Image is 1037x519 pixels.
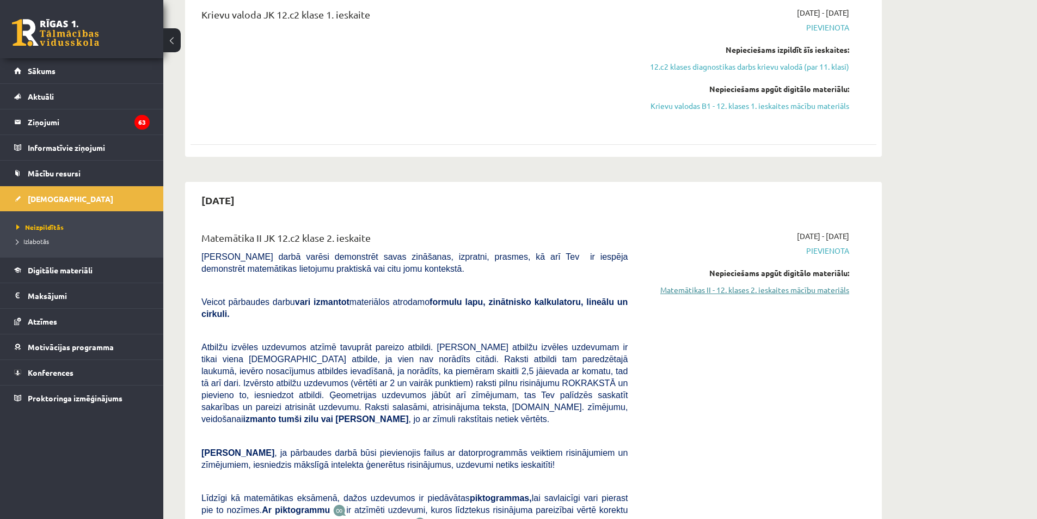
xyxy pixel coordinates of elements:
span: Digitālie materiāli [28,265,93,275]
span: Izlabotās [16,237,49,246]
span: , ja pārbaudes darbā būsi pievienojis failus ar datorprogrammās veiktiem risinājumiem un zīmējumi... [201,448,628,469]
a: Krievu valodas B1 - 12. klases 1. ieskaites mācību materiāls [644,100,849,112]
span: Līdzīgi kā matemātikas eksāmenā, dažos uzdevumos ir piedāvātas lai savlaicīgi vari pierast pie to... [201,493,628,515]
span: Atzīmes [28,316,57,326]
a: Rīgas 1. Tālmācības vidusskola [12,19,99,46]
a: Mācību resursi [14,161,150,186]
span: Neizpildītās [16,223,64,231]
span: [DEMOGRAPHIC_DATA] [28,194,113,204]
a: Izlabotās [16,236,152,246]
b: vari izmantot [295,297,349,307]
a: Proktoringa izmēģinājums [14,386,150,411]
a: Aktuāli [14,84,150,109]
span: [PERSON_NAME] [201,448,274,457]
a: Ziņojumi63 [14,109,150,135]
span: Konferences [28,368,73,377]
b: Ar piktogrammu [262,505,330,515]
a: Konferences [14,360,150,385]
div: Krievu valoda JK 12.c2 klase 1. ieskaite [201,7,628,27]
span: Proktoringa izmēģinājums [28,393,122,403]
legend: Informatīvie ziņojumi [28,135,150,160]
span: Aktuāli [28,91,54,101]
a: 12.c2 klases diagnostikas darbs krievu valodā (par 11. klasi) [644,61,849,72]
b: tumši zilu vai [PERSON_NAME] [278,414,408,424]
img: JfuEzvunn4EvwAAAAASUVORK5CYII= [333,504,346,517]
span: Atbilžu izvēles uzdevumos atzīmē tavuprāt pareizo atbildi. [PERSON_NAME] atbilžu izvēles uzdevuma... [201,343,628,424]
span: [PERSON_NAME] darbā varēsi demonstrēt savas zināšanas, izpratni, prasmes, kā arī Tev ir iespēja d... [201,252,628,273]
span: Sākums [28,66,56,76]
a: Neizpildītās [16,222,152,232]
i: 63 [134,115,150,130]
b: izmanto [243,414,276,424]
h2: [DATE] [191,187,246,213]
a: Maksājumi [14,283,150,308]
a: Informatīvie ziņojumi [14,135,150,160]
span: Motivācijas programma [28,342,114,352]
div: Nepieciešams apgūt digitālo materiālu: [644,267,849,279]
legend: Maksājumi [28,283,150,308]
a: Digitālie materiāli [14,258,150,283]
div: Matemātika II JK 12.c2 klase 2. ieskaite [201,230,628,251]
div: Nepieciešams izpildīt šīs ieskaites: [644,44,849,56]
legend: Ziņojumi [28,109,150,135]
span: Veicot pārbaudes darbu materiālos atrodamo [201,297,628,319]
a: Atzīmes [14,309,150,334]
span: [DATE] - [DATE] [797,230,849,242]
span: Pievienota [644,245,849,257]
span: Pievienota [644,22,849,33]
b: formulu lapu, zinātnisko kalkulatoru, lineālu un cirkuli. [201,297,628,319]
span: [DATE] - [DATE] [797,7,849,19]
b: piktogrammas, [470,493,532,503]
a: Matemātikas II - 12. klases 2. ieskaites mācību materiāls [644,284,849,296]
a: Sākums [14,58,150,83]
span: Mācību resursi [28,168,81,178]
a: Motivācijas programma [14,334,150,359]
a: [DEMOGRAPHIC_DATA] [14,186,150,211]
div: Nepieciešams apgūt digitālo materiālu: [644,83,849,95]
